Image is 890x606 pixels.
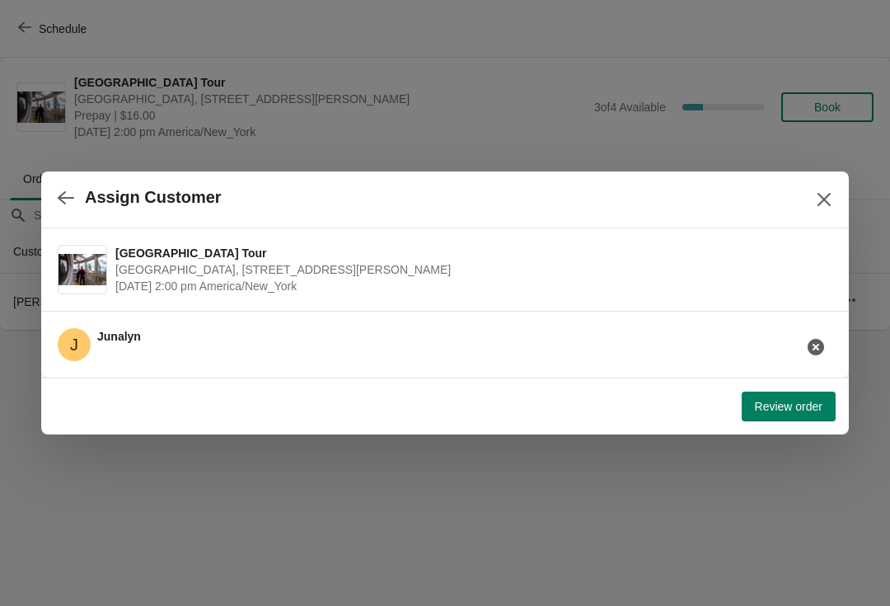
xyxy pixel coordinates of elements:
text: J [70,336,78,354]
span: Junalyn [97,330,141,343]
h2: Assign Customer [85,188,222,207]
button: Close [809,185,839,214]
span: [GEOGRAPHIC_DATA], [STREET_ADDRESS][PERSON_NAME] [115,261,824,278]
span: Junalyn [58,328,91,361]
span: Review order [755,400,822,413]
span: [GEOGRAPHIC_DATA] Tour [115,245,824,261]
button: Review order [742,392,836,421]
span: [DATE] 2:00 pm America/New_York [115,278,824,294]
img: City Hall Tower Tour | City Hall Visitor Center, 1400 John F Kennedy Boulevard Suite 121, Philade... [59,254,106,286]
